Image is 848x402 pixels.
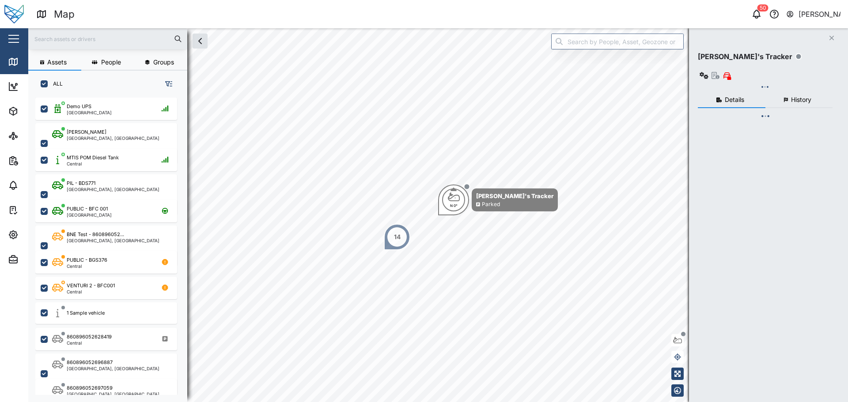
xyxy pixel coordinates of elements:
[34,32,182,45] input: Search assets or drivers
[23,230,54,240] div: Settings
[551,34,684,49] input: Search by People, Asset, Geozone or Place
[67,282,115,289] div: VENTURI 2 - BFC001
[23,180,50,190] div: Alarms
[448,203,460,208] div: N 0°
[23,205,47,215] div: Tasks
[47,59,67,65] span: Assets
[23,255,49,264] div: Admin
[153,59,174,65] span: Groups
[23,131,44,141] div: Sites
[28,28,848,402] canvas: Map
[67,366,159,371] div: [GEOGRAPHIC_DATA], [GEOGRAPHIC_DATA]
[482,200,500,209] div: Parked
[67,205,108,213] div: PUBLIC - BFC 001
[67,341,112,345] div: Central
[698,51,792,62] div: [PERSON_NAME]'s Tracker
[23,156,53,165] div: Reports
[67,213,112,217] div: [GEOGRAPHIC_DATA]
[23,106,50,116] div: Assets
[791,97,811,103] span: History
[67,392,159,396] div: [GEOGRAPHIC_DATA], [GEOGRAPHIC_DATA]
[67,309,105,317] div: 1 Sample vehicle
[67,162,119,166] div: Central
[394,232,401,242] div: 14
[67,187,159,192] div: [GEOGRAPHIC_DATA], [GEOGRAPHIC_DATA]
[67,289,115,294] div: Central
[67,231,124,238] div: BNE Test - 860896052...
[67,333,112,341] div: 860896052628419
[438,184,558,215] div: Map marker
[67,110,112,115] div: [GEOGRAPHIC_DATA]
[476,192,553,200] div: [PERSON_NAME]'s Tracker
[786,8,841,20] button: [PERSON_NAME]
[67,128,106,136] div: [PERSON_NAME]
[35,94,187,395] div: grid
[67,264,107,268] div: Central
[384,224,410,250] div: Map marker
[67,238,159,243] div: [GEOGRAPHIC_DATA], [GEOGRAPHIC_DATA]
[54,7,75,22] div: Map
[799,9,841,20] div: [PERSON_NAME]
[101,59,121,65] span: People
[23,57,43,67] div: Map
[67,384,113,392] div: 860896052697059
[48,80,63,87] label: ALL
[67,154,119,162] div: MTIS POM Diesel Tank
[725,97,744,103] span: Details
[67,103,91,110] div: Demo UPS
[4,4,24,24] img: Main Logo
[67,359,113,366] div: 860896052696887
[23,82,63,91] div: Dashboard
[67,256,107,264] div: PUBLIC - BGS376
[67,180,95,187] div: PIL - BDS771
[757,4,768,11] div: 50
[67,136,159,140] div: [GEOGRAPHIC_DATA], [GEOGRAPHIC_DATA]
